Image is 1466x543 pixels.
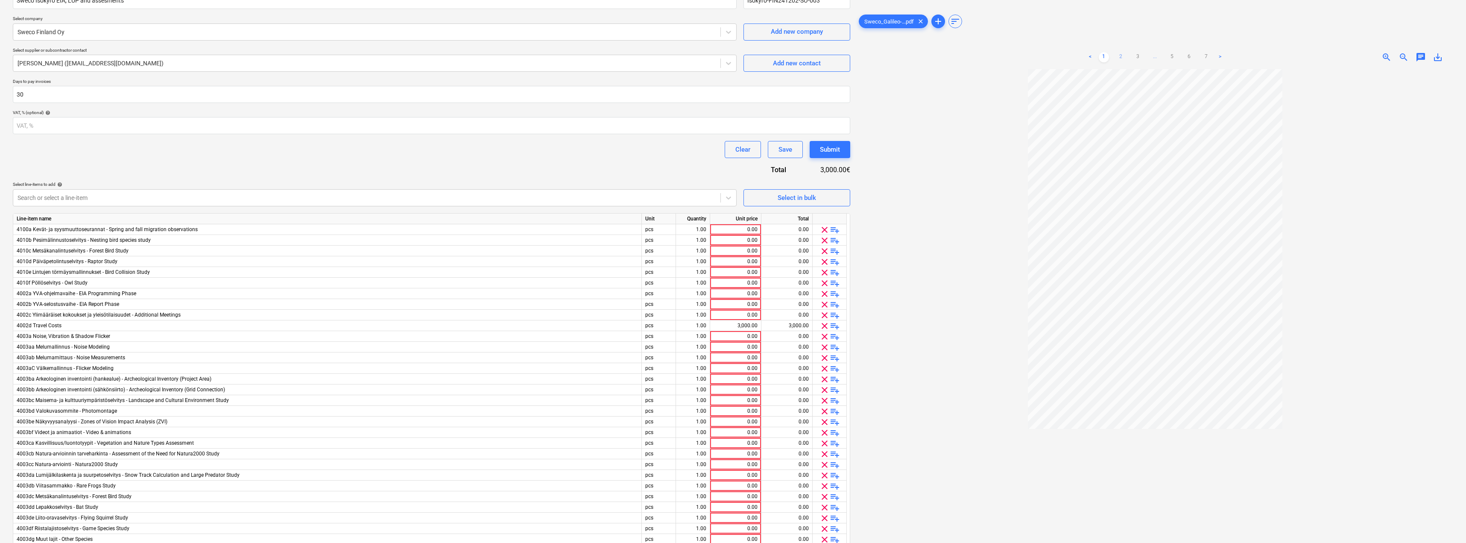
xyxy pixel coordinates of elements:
[819,470,830,481] span: clear
[679,352,706,363] div: 1.00
[17,451,219,457] span: 4003cb Natura-arvioinnin tarveharkinta - Assessment of the Need for Natura2000 Study
[1085,52,1095,62] a: Previous page
[642,406,676,417] div: pcs
[679,417,706,427] div: 1.00
[819,342,830,352] span: clear
[17,483,116,489] span: 4003db Viitasammakko - Rare Frogs Study
[714,438,758,449] div: 0.00
[17,408,117,414] span: 4003bd Valokuvasommite - Photomontage
[17,258,117,264] span: 4010d Päiväpetolintuselvitys - Raptor Study
[819,364,830,374] span: clear
[714,310,758,320] div: 0.00
[1399,52,1409,62] span: zoom_out
[830,513,840,523] span: playlist_add
[17,440,194,446] span: 4003ca Kasvillisuus/luontotyypit - Vegetation and Nature Types Assessment
[765,267,809,278] div: 0.00
[859,15,928,28] div: Sweco_Galileo-...pdf
[819,460,830,470] span: clear
[642,342,676,352] div: pcs
[679,235,706,246] div: 1.00
[830,396,840,406] span: playlist_add
[17,237,151,243] span: 4010b Pesimälinnustoselvitys - Nesting bird species study
[13,16,737,23] p: Select company
[679,502,706,513] div: 1.00
[679,256,706,267] div: 1.00
[13,214,642,224] div: Line-item name
[17,301,119,307] span: 4002b YVA-selostusvaihe - EIA Report Phase
[830,428,840,438] span: playlist_add
[17,291,136,296] span: 4002a YVA-ohjelmavaihe - EIA Programming Phase
[714,385,758,395] div: 0.00
[765,491,809,502] div: 0.00
[714,395,758,406] div: 0.00
[765,395,809,406] div: 0.00
[830,470,840,481] span: playlist_add
[800,165,850,175] div: 3,000.00€
[765,449,809,459] div: 0.00
[819,374,830,385] span: clear
[765,481,809,491] div: 0.00
[642,288,676,299] div: pcs
[17,397,229,403] span: 4003bc Maisema- ja kulttuuriympäristöselvitys - Landscape and Cultural Environment Study
[830,524,840,534] span: playlist_add
[819,321,830,331] span: clear
[765,299,809,310] div: 0.00
[642,278,676,288] div: pcs
[714,342,758,352] div: 0.00
[765,438,809,449] div: 0.00
[1433,52,1443,62] span: save_alt
[830,417,840,427] span: playlist_add
[714,246,758,256] div: 0.00
[830,460,840,470] span: playlist_add
[830,502,840,513] span: playlist_add
[830,332,840,342] span: playlist_add
[17,323,61,329] span: 4002d Travel Costs
[17,355,125,361] span: 4003ab Melumamittaus - Noise Measurements
[17,333,110,339] span: 4003a Noise, Vibration & Shadow Flicker
[830,492,840,502] span: playlist_add
[1133,52,1143,62] a: Page 3
[714,267,758,278] div: 0.00
[679,427,706,438] div: 1.00
[819,235,830,246] span: clear
[765,374,809,385] div: 0.00
[765,331,809,342] div: 0.00
[819,353,830,363] span: clear
[17,376,211,382] span: 4003ba Arkeologinen inventointi (hankealue) - Archeological Inventory (Project Area)
[642,299,676,310] div: pcs
[819,332,830,342] span: clear
[819,310,830,320] span: clear
[17,280,88,286] span: 4010f Pöllöselvitys - Owl Study
[765,310,809,320] div: 0.00
[916,16,926,26] span: clear
[819,417,830,427] span: clear
[819,246,830,256] span: clear
[642,427,676,438] div: pcs
[1416,52,1426,62] span: chat
[642,310,676,320] div: pcs
[714,278,758,288] div: 0.00
[743,23,850,41] button: Add new company
[679,385,706,395] div: 1.00
[13,110,850,115] div: VAT, % (optional)
[765,288,809,299] div: 0.00
[1150,52,1160,62] span: ...
[714,363,758,374] div: 0.00
[819,513,830,523] span: clear
[765,352,809,363] div: 0.00
[765,385,809,395] div: 0.00
[642,470,676,481] div: pcs
[1201,52,1211,62] a: Page 7
[830,299,840,310] span: playlist_add
[714,352,758,363] div: 0.00
[819,481,830,491] span: clear
[714,299,758,310] div: 0.00
[17,515,128,521] span: 4003de Liito-oravaselvitys - Flying Squirrel Study
[725,141,761,158] button: Clear
[765,278,809,288] div: 0.00
[714,406,758,417] div: 0.00
[739,165,800,175] div: Total
[710,214,761,224] div: Unit price
[56,182,62,187] span: help
[714,523,758,534] div: 0.00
